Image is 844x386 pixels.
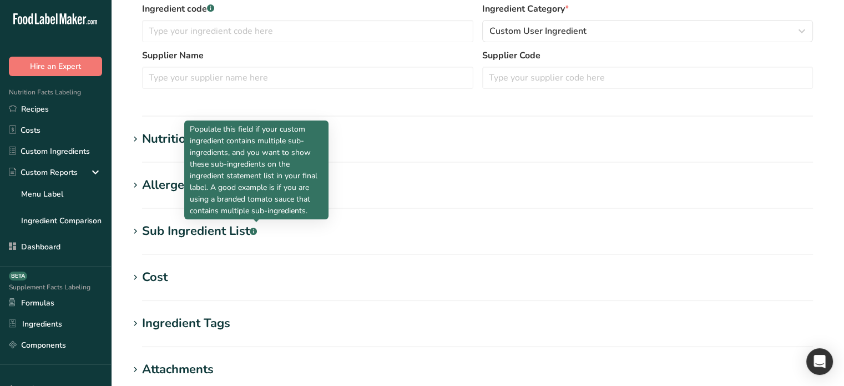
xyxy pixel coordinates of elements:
div: Allergens [142,176,198,194]
button: Hire an Expert [9,57,102,76]
div: Open Intercom Messenger [806,348,833,375]
input: Type your supplier code here [482,67,813,89]
p: Populate this field if your custom ingredient contains multiple sub-ingredients, and you want to ... [190,123,323,217]
label: Supplier Name [142,49,473,62]
input: Type your ingredient code here [142,20,473,42]
input: Type your supplier name here [142,67,473,89]
span: Custom User Ingredient [489,24,587,38]
div: Ingredient Tags [142,314,230,333]
div: Sub Ingredient List [142,222,257,240]
label: Ingredient code [142,2,473,16]
div: Attachments [142,360,214,379]
div: Cost [142,268,168,287]
label: Ingredient Category [482,2,813,16]
label: Supplier Code [482,49,813,62]
div: BETA [9,272,27,280]
button: Custom User Ingredient [482,20,813,42]
div: Custom Reports [9,167,78,178]
div: Nutritional Info [142,130,229,148]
